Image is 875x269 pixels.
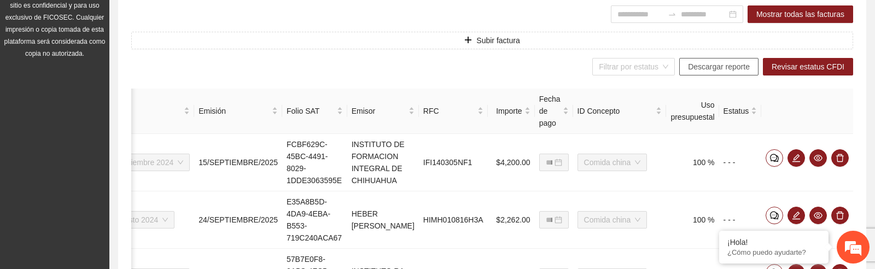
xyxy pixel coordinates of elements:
td: - - - [719,134,762,191]
span: Emisión [199,105,270,117]
td: 24/SEPTIEMBRE/2025 [194,191,282,249]
span: edit [788,211,804,220]
th: Estatus [719,89,762,134]
th: Folio SAT [282,89,347,134]
td: HEBER [PERSON_NAME] [347,191,419,249]
button: comment [766,149,783,167]
span: plus [464,36,472,45]
button: Revisar estatus CFDI [763,58,853,75]
button: Descargar reporte [679,58,759,75]
button: plusSubir factura [131,32,853,49]
span: edit [788,154,804,162]
span: Subir factura [476,34,520,46]
span: comment [766,211,783,220]
span: delete [832,211,848,220]
td: $2,262.00 [488,191,535,249]
button: delete [831,149,849,167]
button: Mostrar todas las facturas [748,5,853,23]
button: eye [809,149,827,167]
span: Comida china [584,154,641,171]
td: 100 % [666,191,719,249]
span: delete [832,154,848,162]
th: Uso presupuestal [666,89,719,134]
span: Emisor [352,105,406,117]
span: eye [810,211,826,220]
button: delete [831,207,849,224]
td: $4,200.00 [488,134,535,191]
th: Mes [104,89,195,134]
td: 100 % [666,134,719,191]
th: Importe [488,89,535,134]
span: Estatus [724,105,749,117]
span: Revisar estatus CFDI [772,61,844,73]
div: Chatee con nosotros ahora [57,56,184,70]
button: comment [766,207,783,224]
th: Emisor [347,89,419,134]
div: Minimizar ventana de chat en vivo [179,5,206,32]
span: Comida china [584,212,641,228]
span: eye [810,154,826,162]
div: ¡Hola! [727,238,820,247]
span: Agosto 2024 [115,212,168,228]
td: INSTITUTO DE FORMACION INTEGRAL DE CHIHUAHUA [347,134,419,191]
th: Fecha de pago [535,89,573,134]
td: HIMH010816H3A [419,191,488,249]
textarea: Escriba su mensaje y pulse “Intro” [5,165,208,203]
span: Mes [109,105,182,117]
span: swap-right [668,10,676,19]
span: comment [766,154,783,162]
td: - - - [719,191,762,249]
span: Fecha de pago [539,93,561,129]
span: Mostrar todas las facturas [756,8,844,20]
span: Descargar reporte [688,61,750,73]
button: edit [787,149,805,167]
span: ID Concepto [577,105,654,117]
p: ¿Cómo puedo ayudarte? [727,248,820,256]
span: RFC [423,105,475,117]
th: ID Concepto [573,89,667,134]
th: Emisión [194,89,282,134]
span: Septiembre 2024 [115,154,184,171]
span: Estamos en línea. [63,79,151,189]
span: Folio SAT [287,105,335,117]
td: 15/SEPTIEMBRE/2025 [194,134,282,191]
td: FCBF629C-45BC-4491-8029-1DDE3063595E [282,134,347,191]
td: E35A8B5D-4DA9-4EBA-B553-719C240ACA67 [282,191,347,249]
span: to [668,10,676,19]
th: RFC [419,89,488,134]
span: Importe [492,105,522,117]
td: IFI140305NF1 [419,134,488,191]
button: eye [809,207,827,224]
button: edit [787,207,805,224]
